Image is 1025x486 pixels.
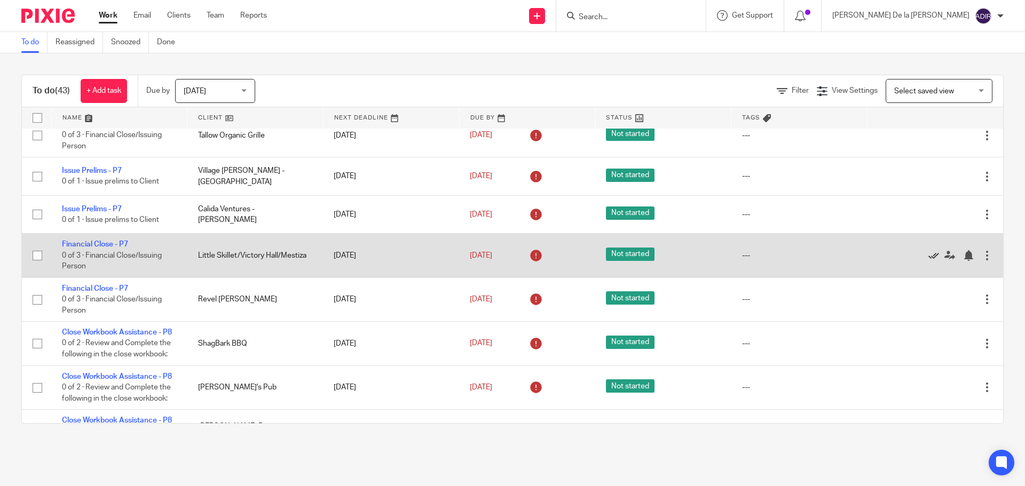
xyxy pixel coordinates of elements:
[111,32,149,53] a: Snoozed
[62,373,172,380] a: Close Workbook Assistance - P8
[742,382,857,393] div: ---
[187,365,324,409] td: [PERSON_NAME]'s Pub
[167,10,191,21] a: Clients
[62,340,171,358] span: 0 of 2 · Review and Complete the following in the close workbook:
[742,294,857,305] div: ---
[146,85,170,96] p: Due by
[62,205,122,213] a: Issue Prelims - P7
[207,10,224,21] a: Team
[323,277,459,321] td: [DATE]
[323,410,459,453] td: [DATE]
[742,130,857,141] div: ---
[33,85,70,97] h1: To do
[184,87,206,95] span: [DATE]
[187,113,324,157] td: Tallow Organic Grille
[832,87,878,94] span: View Settings
[975,7,992,25] img: svg%3E
[187,195,324,233] td: Calida Ventures - [PERSON_NAME]
[742,338,857,349] div: ---
[62,167,122,174] a: Issue Prelims - P7
[323,195,459,233] td: [DATE]
[742,250,857,261] div: ---
[62,417,172,424] a: Close Workbook Assistance - P8
[187,410,324,453] td: [PERSON_NAME] Restaurant Group
[470,172,492,180] span: [DATE]
[470,384,492,391] span: [DATE]
[470,252,492,259] span: [DATE]
[133,10,151,21] a: Email
[99,10,117,21] a: Work
[62,329,172,336] a: Close Workbook Assistance - P8
[894,87,954,95] span: Select saved view
[323,157,459,195] td: [DATE]
[606,379,655,393] span: Not started
[62,384,171,402] span: 0 of 2 · Review and Complete the following in the close workbook:
[62,178,159,186] span: 0 of 1 · Issue prelims to Client
[62,216,159,224] span: 0 of 1 · Issue prelims to Client
[323,113,459,157] td: [DATE]
[606,336,655,349] span: Not started
[606,291,655,305] span: Not started
[323,365,459,409] td: [DATE]
[470,211,492,218] span: [DATE]
[62,132,162,150] span: 0 of 3 · Financial Close/Issuing Person
[62,296,162,314] span: 0 of 3 · Financial Close/Issuing Person
[470,340,492,347] span: [DATE]
[187,157,324,195] td: Village [PERSON_NAME] - [GEOGRAPHIC_DATA]
[56,32,103,53] a: Reassigned
[323,322,459,365] td: [DATE]
[187,234,324,277] td: Little Skillet/Victory Hall/Mestiza
[187,322,324,365] td: ShagBark BBQ
[742,115,760,121] span: Tags
[742,171,857,181] div: ---
[240,10,267,21] a: Reports
[606,169,655,182] span: Not started
[81,79,127,103] a: + Add task
[832,10,969,21] p: [PERSON_NAME] De la [PERSON_NAME]
[606,248,655,261] span: Not started
[21,32,48,53] a: To do
[606,206,655,220] span: Not started
[742,209,857,220] div: ---
[792,87,809,94] span: Filter
[578,13,674,22] input: Search
[157,32,183,53] a: Done
[606,128,655,141] span: Not started
[62,285,128,292] a: Financial Close - P7
[470,131,492,139] span: [DATE]
[928,250,944,261] a: Mark as done
[21,9,75,23] img: Pixie
[470,296,492,303] span: [DATE]
[187,277,324,321] td: Revel [PERSON_NAME]
[732,12,773,19] span: Get Support
[62,252,162,270] span: 0 of 3 · Financial Close/Issuing Person
[55,86,70,95] span: (43)
[62,241,128,248] a: Financial Close - P7
[323,234,459,277] td: [DATE]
